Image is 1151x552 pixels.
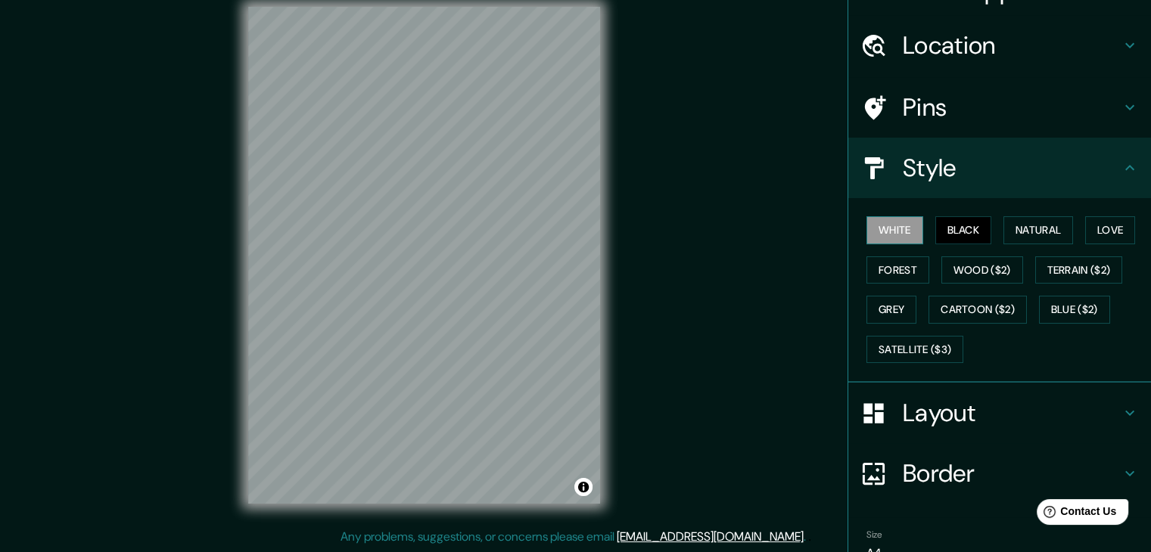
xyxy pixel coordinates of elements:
p: Any problems, suggestions, or concerns please email . [341,528,806,546]
button: Natural [1003,216,1073,244]
button: White [866,216,923,244]
h4: Layout [903,398,1121,428]
button: Forest [866,256,929,284]
div: Layout [848,383,1151,443]
iframe: Help widget launcher [1016,493,1134,535]
button: Terrain ($2) [1035,256,1123,284]
button: Blue ($2) [1039,296,1110,324]
h4: Border [903,458,1121,488]
div: . [806,528,808,546]
canvas: Map [248,7,600,504]
button: Grey [866,296,916,324]
label: Size [866,529,882,541]
button: Cartoon ($2) [929,296,1027,324]
div: Border [848,443,1151,504]
h4: Style [903,153,1121,183]
div: Pins [848,77,1151,138]
button: Wood ($2) [941,256,1023,284]
h4: Pins [903,92,1121,122]
h4: Location [903,30,1121,60]
button: Satellite ($3) [866,336,963,364]
a: [EMAIL_ADDRESS][DOMAIN_NAME] [617,529,804,544]
button: Black [935,216,992,244]
button: Toggle attribution [574,478,593,496]
button: Love [1085,216,1135,244]
div: Location [848,15,1151,76]
div: Style [848,138,1151,198]
div: . [808,528,811,546]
